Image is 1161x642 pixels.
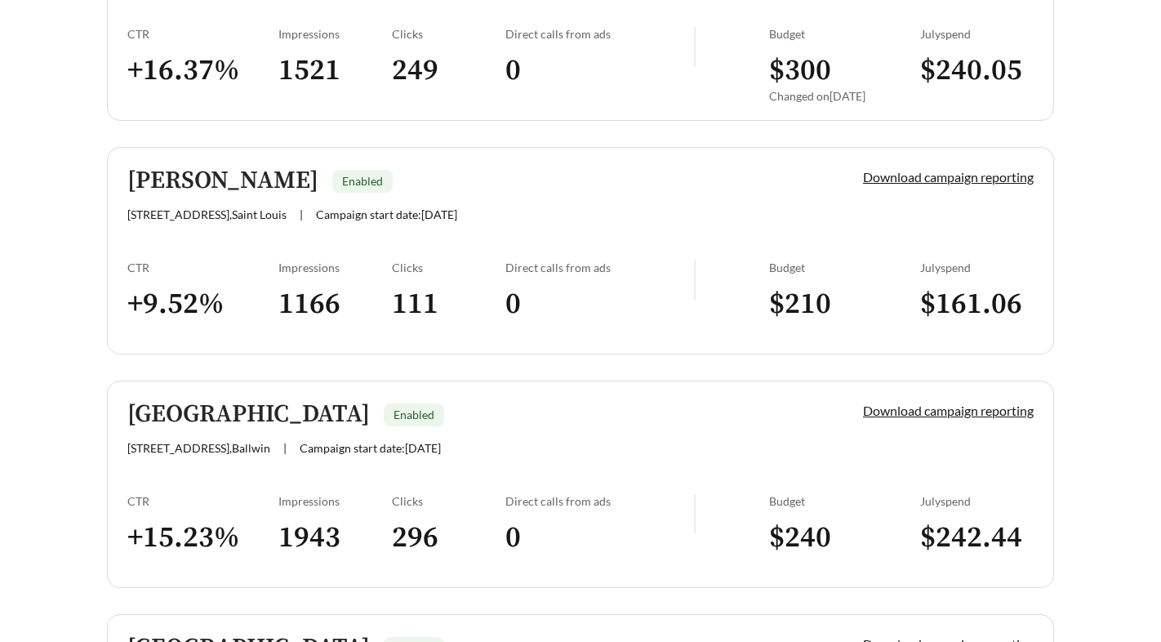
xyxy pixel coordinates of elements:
[505,519,694,556] h3: 0
[127,494,278,508] div: CTR
[920,286,1034,323] h3: $ 161.06
[127,52,278,89] h3: + 16.37 %
[127,167,318,194] h5: [PERSON_NAME]
[392,494,505,508] div: Clicks
[920,27,1034,41] div: July spend
[863,403,1034,418] a: Download campaign reporting
[127,519,278,556] h3: + 15.23 %
[920,52,1034,89] h3: $ 240.05
[127,286,278,323] h3: + 9.52 %
[127,207,287,221] span: [STREET_ADDRESS] , Saint Louis
[300,207,303,221] span: |
[127,441,270,455] span: [STREET_ADDRESS] , Ballwin
[505,27,694,41] div: Direct calls from ads
[920,261,1034,274] div: July spend
[392,261,505,274] div: Clicks
[694,261,696,300] img: line
[300,441,441,455] span: Campaign start date: [DATE]
[394,408,434,421] span: Enabled
[392,27,505,41] div: Clicks
[278,286,392,323] h3: 1166
[392,286,505,323] h3: 111
[769,519,920,556] h3: $ 240
[107,147,1054,354] a: [PERSON_NAME]Enabled[STREET_ADDRESS],Saint Louis|Campaign start date:[DATE]Download campaign repo...
[769,261,920,274] div: Budget
[505,261,694,274] div: Direct calls from ads
[863,169,1034,185] a: Download campaign reporting
[278,261,392,274] div: Impressions
[920,494,1034,508] div: July spend
[392,519,505,556] h3: 296
[316,207,457,221] span: Campaign start date: [DATE]
[505,286,694,323] h3: 0
[278,519,392,556] h3: 1943
[769,286,920,323] h3: $ 210
[278,52,392,89] h3: 1521
[278,494,392,508] div: Impressions
[769,494,920,508] div: Budget
[694,494,696,533] img: line
[505,52,694,89] h3: 0
[127,27,278,41] div: CTR
[920,519,1034,556] h3: $ 242.44
[107,381,1054,588] a: [GEOGRAPHIC_DATA]Enabled[STREET_ADDRESS],Ballwin|Campaign start date:[DATE]Download campaign repo...
[278,27,392,41] div: Impressions
[769,89,920,103] div: Changed on [DATE]
[283,441,287,455] span: |
[505,494,694,508] div: Direct calls from ads
[392,52,505,89] h3: 249
[769,52,920,89] h3: $ 300
[342,174,383,188] span: Enabled
[127,401,370,428] h5: [GEOGRAPHIC_DATA]
[694,27,696,66] img: line
[769,27,920,41] div: Budget
[127,261,278,274] div: CTR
